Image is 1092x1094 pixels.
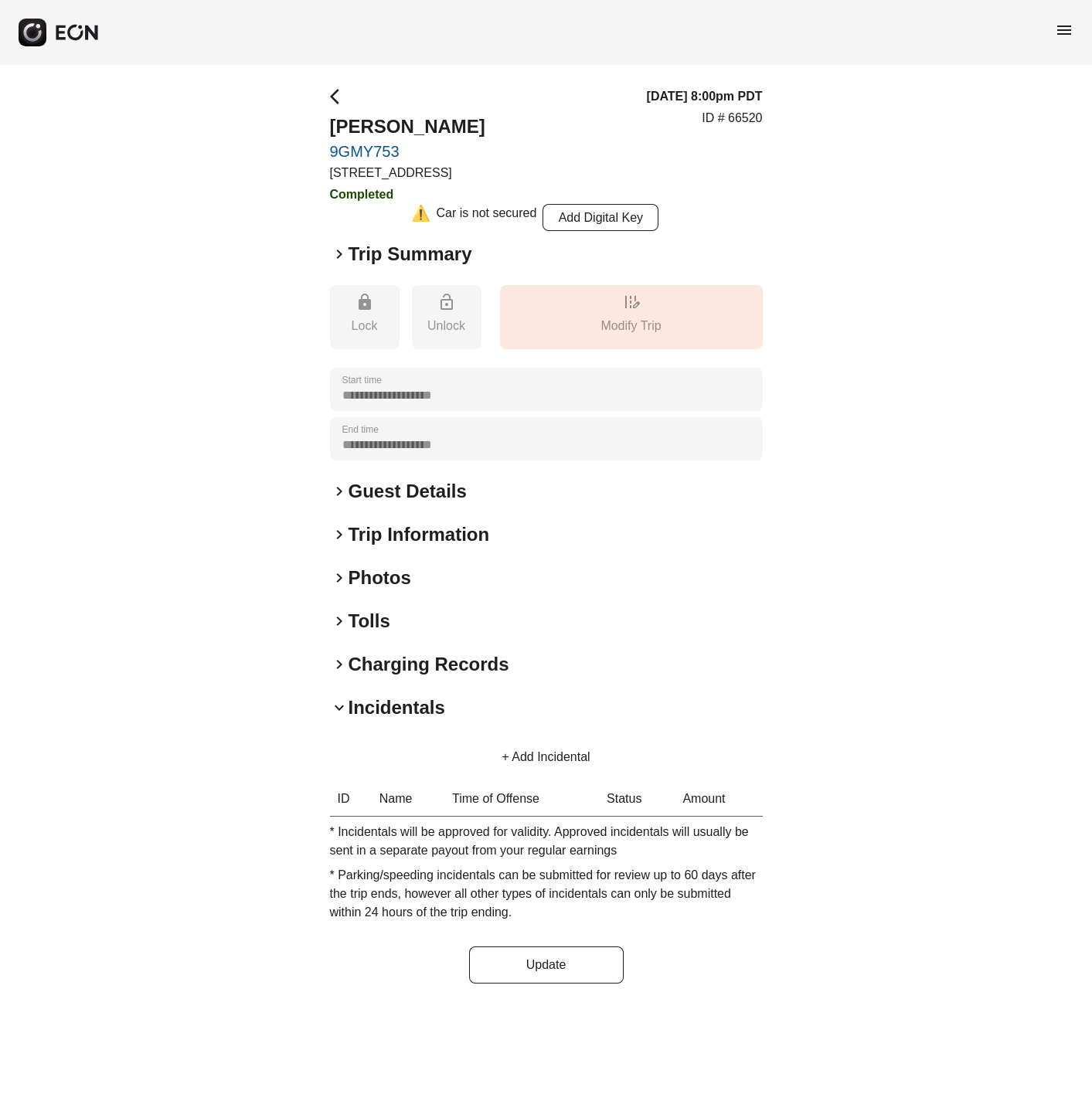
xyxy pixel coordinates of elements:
[349,566,411,590] h2: Photos
[437,204,537,231] div: Car is not secured
[330,525,349,544] span: keyboard_arrow_right
[330,782,372,817] th: ID
[330,612,349,630] span: keyboard_arrow_right
[702,109,762,127] p: ID # 66520
[543,204,658,231] button: Add Digital Key
[330,142,485,161] a: 9GMY753
[330,866,763,922] p: * Parking/speeding incidentals can be submitted for review up to 60 days after the trip ends, how...
[1055,21,1073,39] span: menu
[372,782,444,817] th: Name
[411,204,430,231] div: ⚠️
[444,782,599,817] th: Time of Offense
[330,185,485,204] h3: Completed
[330,482,349,501] span: keyboard_arrow_right
[349,242,472,267] h2: Trip Summary
[330,164,485,182] p: [STREET_ADDRESS]
[330,698,349,717] span: keyboard_arrow_down
[483,739,608,776] button: + Add Incidental
[330,245,349,263] span: keyboard_arrow_right
[349,609,390,634] h2: Tolls
[330,655,349,674] span: keyboard_arrow_right
[330,114,485,139] h2: [PERSON_NAME]
[330,569,349,587] span: keyboard_arrow_right
[349,652,509,677] h2: Charging Records
[330,87,349,106] span: arrow_back_ios
[647,87,763,106] h3: [DATE] 8:00pm PDT
[599,782,675,817] th: Status
[349,479,467,504] h2: Guest Details
[469,946,624,984] button: Update
[349,695,445,720] h2: Incidentals
[675,782,762,817] th: Amount
[330,823,763,860] p: * Incidentals will be approved for validity. Approved incidentals will usually be sent in a separ...
[349,522,490,547] h2: Trip Information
